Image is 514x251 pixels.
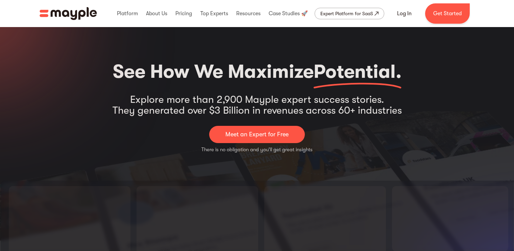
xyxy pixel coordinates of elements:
img: Mayple logo [40,7,97,20]
div: Top Experts [199,3,230,24]
a: Log In [389,5,420,22]
div: About Us [144,3,169,24]
span: Potential. [314,61,401,83]
div: Platform [115,3,140,24]
div: Explore more than 2,900 Mayple expert success stories. They generated over $3 Billion in revenues... [113,94,402,116]
a: Get Started [425,3,470,24]
a: Expert Platform for SaaS [315,8,384,19]
div: Expert Platform for SaaS [320,9,373,18]
div: Resources [235,3,262,24]
p: There is no obligation and you'll get great insights [201,146,313,154]
div: Pricing [174,3,194,24]
a: Meet an Expert for Free [209,126,305,143]
a: home [40,7,97,20]
p: Meet an Expert for Free [225,130,289,139]
h2: See How We Maximize [113,58,401,86]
